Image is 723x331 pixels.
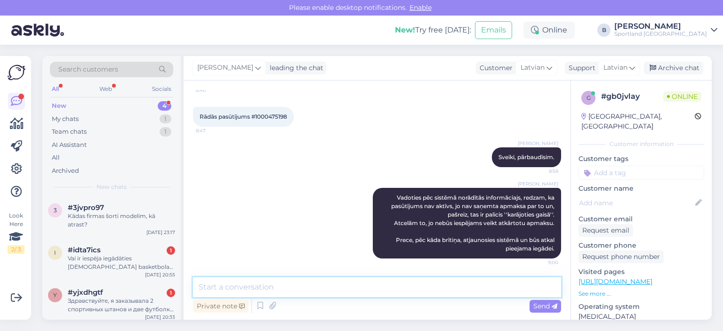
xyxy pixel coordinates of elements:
[475,21,512,39] button: Emails
[614,23,717,38] a: [PERSON_NAME]Sportland [GEOGRAPHIC_DATA]
[52,127,87,137] div: Team chats
[52,114,79,124] div: My chats
[614,30,707,38] div: Sportland [GEOGRAPHIC_DATA]
[160,114,171,124] div: 1
[266,63,323,73] div: leading the chat
[523,22,575,39] div: Online
[603,63,627,73] span: Latvian
[68,254,175,271] div: Vai ir iespēja iegādāties [DEMOGRAPHIC_DATA] basketbola izlases [PERSON_NAME] kreklu. Izmērs 3XL ...
[158,101,171,111] div: 4
[578,140,704,148] div: Customer information
[578,241,704,250] p: Customer phone
[52,153,60,162] div: All
[578,277,652,286] a: [URL][DOMAIN_NAME]
[476,63,513,73] div: Customer
[533,302,557,310] span: Send
[395,25,415,34] b: New!
[97,83,114,95] div: Web
[578,166,704,180] input: Add a tag
[196,87,231,94] span: 8:40
[644,62,703,74] div: Archive chat
[578,224,633,237] div: Request email
[146,229,175,236] div: [DATE] 23:17
[150,83,173,95] div: Socials
[663,91,701,102] span: Online
[167,246,175,255] div: 1
[391,194,556,252] span: Vadoties pēc sistēmā norādītās informāciajs, redzam, ka pasūtījums nav aktīvs, jo nav saņemta apm...
[597,24,611,37] div: B
[68,203,104,212] span: #3jvpro97
[578,250,664,263] div: Request phone number
[578,267,704,277] p: Visited pages
[395,24,471,36] div: Try free [DATE]:
[578,290,704,298] p: See more ...
[200,113,287,120] span: Rādās pasūtījums #1000475198
[407,3,434,12] span: Enable
[52,140,87,150] div: AI Assistant
[523,168,558,175] span: 8:58
[96,183,127,191] span: New chats
[498,153,554,161] span: Sveiki, pārbaudīsim.
[167,289,175,297] div: 1
[52,166,79,176] div: Archived
[54,249,56,256] span: i
[196,127,231,134] span: 8:47
[523,259,558,266] span: 9:00
[68,297,175,314] div: Здравствуйте, я заказывала 2 спортивных штанов и две футболки , но получила 3 футболки и 1 спорти...
[8,245,24,254] div: 2 / 3
[53,291,57,299] span: y
[68,288,103,297] span: #yjxdhgtf
[68,246,101,254] span: #idta7ics
[197,63,253,73] span: [PERSON_NAME]
[8,64,25,81] img: Askly Logo
[58,65,118,74] span: Search customers
[601,91,663,102] div: # gb0jvlay
[581,112,695,131] div: [GEOGRAPHIC_DATA], [GEOGRAPHIC_DATA]
[578,312,704,322] p: [MEDICAL_DATA]
[54,207,57,214] span: 3
[145,271,175,278] div: [DATE] 20:55
[586,94,591,101] span: g
[565,63,595,73] div: Support
[50,83,61,95] div: All
[578,302,704,312] p: Operating system
[8,211,24,254] div: Look Here
[52,101,66,111] div: New
[518,180,558,187] span: [PERSON_NAME]
[193,300,249,313] div: Private note
[614,23,707,30] div: [PERSON_NAME]
[145,314,175,321] div: [DATE] 20:33
[518,140,558,147] span: [PERSON_NAME]
[160,127,171,137] div: 1
[578,154,704,164] p: Customer tags
[521,63,545,73] span: Latvian
[578,184,704,194] p: Customer name
[68,212,175,229] div: Kādas firmas šorti modelim, kā atrast?
[579,198,693,208] input: Add name
[578,214,704,224] p: Customer email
